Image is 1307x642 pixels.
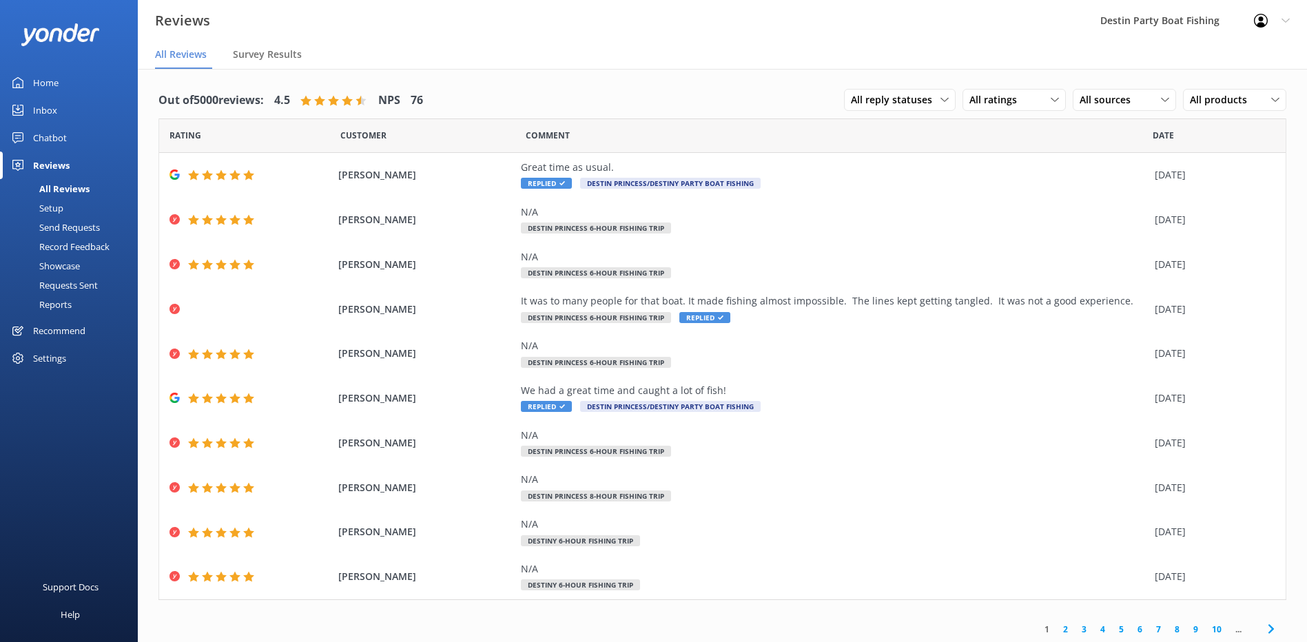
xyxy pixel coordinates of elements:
span: [PERSON_NAME] [338,257,514,272]
div: Settings [33,344,66,372]
span: Question [526,129,570,142]
a: 1 [1038,623,1056,636]
span: Replied [521,401,572,412]
span: Destin Princess 8-Hour Fishing Trip [521,490,671,501]
div: [DATE] [1155,391,1268,406]
span: Date [169,129,201,142]
div: Great time as usual. [521,160,1148,175]
a: Setup [8,198,138,218]
span: Destin Princess/Destiny Party Boat Fishing [580,178,761,189]
h4: Out of 5000 reviews: [158,92,264,110]
div: [DATE] [1155,257,1268,272]
div: N/A [521,517,1148,532]
a: 7 [1149,623,1168,636]
a: Record Feedback [8,237,138,256]
h4: 4.5 [274,92,290,110]
a: 9 [1186,623,1205,636]
div: Showcase [8,256,80,276]
div: Requests Sent [8,276,98,295]
div: N/A [521,561,1148,577]
span: ... [1228,623,1248,636]
a: 8 [1168,623,1186,636]
div: Setup [8,198,63,218]
div: N/A [521,428,1148,443]
span: All ratings [969,92,1025,107]
span: [PERSON_NAME] [338,212,514,227]
span: [PERSON_NAME] [338,302,514,317]
a: Showcase [8,256,138,276]
a: 6 [1131,623,1149,636]
span: Destin Princess 6-Hour Fishing Trip [521,357,671,368]
div: [DATE] [1155,435,1268,451]
div: Help [61,601,80,628]
span: [PERSON_NAME] [338,435,514,451]
div: All Reviews [8,179,90,198]
span: [PERSON_NAME] [338,480,514,495]
div: Support Docs [43,573,99,601]
span: Date [1153,129,1174,142]
a: Reports [8,295,138,314]
div: Home [33,69,59,96]
span: [PERSON_NAME] [338,391,514,406]
div: N/A [521,205,1148,220]
h3: Reviews [155,10,210,32]
span: All products [1190,92,1255,107]
span: Destiny 6-Hour Fishing Trip [521,579,640,590]
span: Destin Princess 6-Hour Fishing Trip [521,222,671,234]
a: Requests Sent [8,276,138,295]
div: We had a great time and caught a lot of fish! [521,383,1148,398]
div: [DATE] [1155,212,1268,227]
div: Chatbot [33,124,67,152]
span: [PERSON_NAME] [338,167,514,183]
a: 2 [1056,623,1075,636]
h4: NPS [378,92,400,110]
div: Reviews [33,152,70,179]
div: Send Requests [8,218,100,237]
span: All reply statuses [851,92,940,107]
a: 5 [1112,623,1131,636]
a: All Reviews [8,179,138,198]
div: Reports [8,295,72,314]
span: Replied [679,312,730,323]
a: 10 [1205,623,1228,636]
a: 4 [1093,623,1112,636]
span: [PERSON_NAME] [338,524,514,539]
a: 3 [1075,623,1093,636]
div: [DATE] [1155,302,1268,317]
span: Replied [521,178,572,189]
div: N/A [521,249,1148,265]
div: Record Feedback [8,237,110,256]
div: N/A [521,338,1148,353]
span: Destin Princess 6-Hour Fishing Trip [521,312,671,323]
div: [DATE] [1155,346,1268,361]
div: It was to many people for that boat. It made fishing almost impossible. The lines kept getting ta... [521,293,1148,309]
span: Destin Princess 6-Hour Fishing Trip [521,267,671,278]
img: yonder-white-logo.png [21,23,100,46]
div: Inbox [33,96,57,124]
span: Destiny 6-Hour Fishing Trip [521,535,640,546]
div: N/A [521,472,1148,487]
div: [DATE] [1155,524,1268,539]
h4: 76 [411,92,423,110]
div: [DATE] [1155,167,1268,183]
span: Destin Princess 6-Hour Fishing Trip [521,446,671,457]
span: Destin Princess/Destiny Party Boat Fishing [580,401,761,412]
span: Survey Results [233,48,302,61]
div: Recommend [33,317,85,344]
span: All Reviews [155,48,207,61]
span: Date [340,129,387,142]
span: [PERSON_NAME] [338,346,514,361]
div: [DATE] [1155,480,1268,495]
a: Send Requests [8,218,138,237]
span: [PERSON_NAME] [338,569,514,584]
div: [DATE] [1155,569,1268,584]
span: All sources [1080,92,1139,107]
